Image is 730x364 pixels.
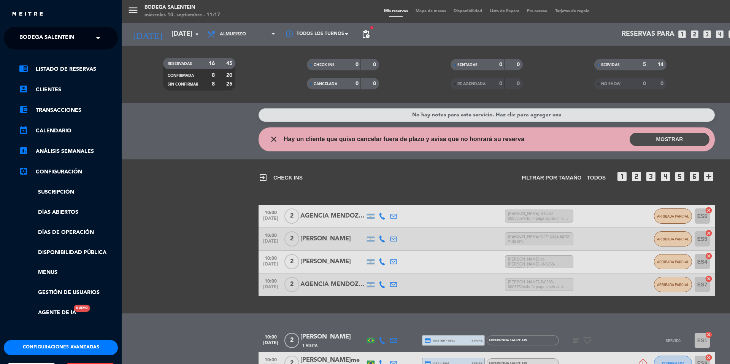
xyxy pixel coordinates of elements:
[19,105,28,114] i: account_balance_wallet
[19,146,28,155] i: assessment
[19,308,76,317] a: Agente de IANuevo
[19,228,118,237] a: Días de Operación
[361,30,370,39] span: pending_actions
[19,188,118,197] a: Suscripción
[19,126,118,135] a: calendar_monthCalendario
[19,167,118,176] a: Configuración
[4,340,118,355] button: Configuraciones avanzadas
[19,106,118,115] a: account_balance_walletTransacciones
[19,126,28,135] i: calendar_month
[19,167,28,176] i: settings_applications
[19,64,28,73] i: chrome_reader_mode
[74,305,90,312] div: Nuevo
[370,25,374,30] span: fiber_manual_record
[19,268,118,277] a: Menus
[19,30,74,46] span: Bodega Salentein
[19,147,118,156] a: assessmentANÁLISIS SEMANALES
[19,208,118,217] a: Días abiertos
[19,84,28,94] i: account_box
[19,85,118,94] a: account_boxClientes
[19,65,118,74] a: chrome_reader_modeListado de Reservas
[19,288,118,297] a: Gestión de usuarios
[11,11,44,17] img: MEITRE
[19,248,118,257] a: Disponibilidad pública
